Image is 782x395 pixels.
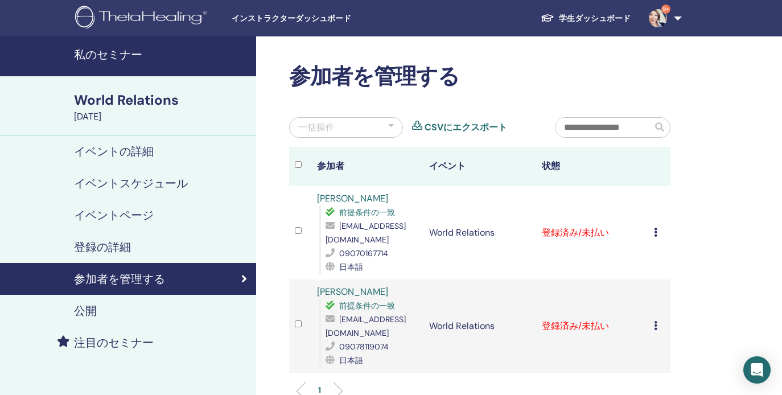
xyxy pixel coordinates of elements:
[74,304,97,318] h4: 公開
[289,64,670,90] h2: 参加者を管理する
[74,272,165,286] h4: 参加者を管理する
[661,5,670,14] span: 9+
[339,301,395,311] span: 前提条件の一致
[423,279,536,373] td: World Relations
[326,221,406,245] span: [EMAIL_ADDRESS][DOMAIN_NAME]
[339,355,363,365] span: 日本語
[74,208,154,222] h4: イベントページ
[743,356,771,384] div: Open Intercom Messenger
[74,110,249,124] div: [DATE]
[317,192,388,204] a: [PERSON_NAME]
[541,13,554,23] img: graduation-cap-white.svg
[311,147,423,186] th: 参加者
[326,314,406,338] span: [EMAIL_ADDRESS][DOMAIN_NAME]
[339,248,388,258] span: 09070167714
[339,207,395,217] span: 前提条件の一致
[232,13,402,24] span: インストラクターダッシュボード
[649,9,667,27] img: default.jpg
[74,336,154,349] h4: 注目のセミナー
[67,90,256,124] a: World Relations[DATE]
[423,147,536,186] th: イベント
[423,186,536,279] td: World Relations
[339,262,363,272] span: 日本語
[74,145,154,158] h4: イベントの詳細
[75,6,211,31] img: logo.png
[74,48,249,61] h4: 私のセミナー
[425,121,507,134] a: CSVにエクスポート
[536,147,648,186] th: 状態
[339,341,389,352] span: 09078119074
[532,8,640,29] a: 学生ダッシュボード
[74,90,249,110] div: World Relations
[74,176,188,190] h4: イベントスケジュール
[74,240,131,254] h4: 登録の詳細
[317,286,388,298] a: [PERSON_NAME]
[298,121,335,134] div: 一括操作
